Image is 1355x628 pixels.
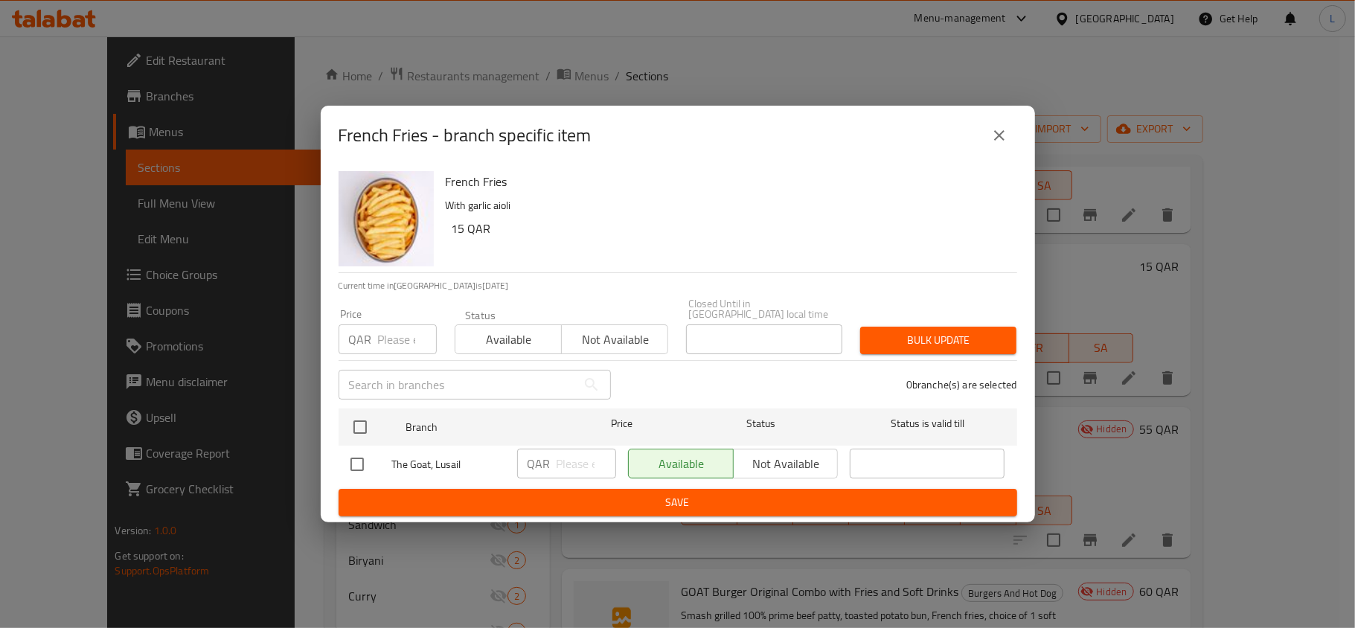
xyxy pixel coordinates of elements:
input: Search in branches [339,370,577,400]
input: Please enter price [378,324,437,354]
span: Bulk update [872,331,1005,350]
p: Current time in [GEOGRAPHIC_DATA] is [DATE] [339,279,1017,292]
button: Available [455,324,562,354]
span: Status is valid till [850,414,1005,433]
h2: French Fries - branch specific item [339,124,592,147]
img: French Fries [339,171,434,266]
button: Not available [561,324,668,354]
input: Please enter price [557,449,616,478]
h6: 15 QAR [452,218,1005,239]
span: Available [461,329,556,350]
button: Save [339,489,1017,516]
p: With garlic aioli [446,196,1005,215]
h6: French Fries [446,171,1005,192]
span: Price [572,414,671,433]
p: QAR [528,455,551,472]
span: Branch [406,418,560,437]
p: 0 branche(s) are selected [906,377,1017,392]
span: Not available [568,329,662,350]
span: Save [350,493,1005,512]
button: close [981,118,1017,153]
span: The Goat, Lusail [392,455,505,474]
button: Bulk update [860,327,1016,354]
span: Status [683,414,838,433]
p: QAR [349,330,372,348]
